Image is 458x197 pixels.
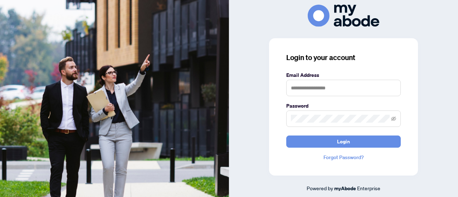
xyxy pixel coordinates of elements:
img: ma-logo [308,5,379,26]
h3: Login to your account [286,53,401,63]
label: Password [286,102,401,110]
a: Forgot Password? [286,153,401,161]
a: myAbode [334,184,356,192]
label: Email Address [286,71,401,79]
button: Login [286,136,401,148]
span: eye-invisible [391,116,396,121]
span: Enterprise [357,185,380,191]
span: Powered by [307,185,333,191]
span: Login [337,136,350,147]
